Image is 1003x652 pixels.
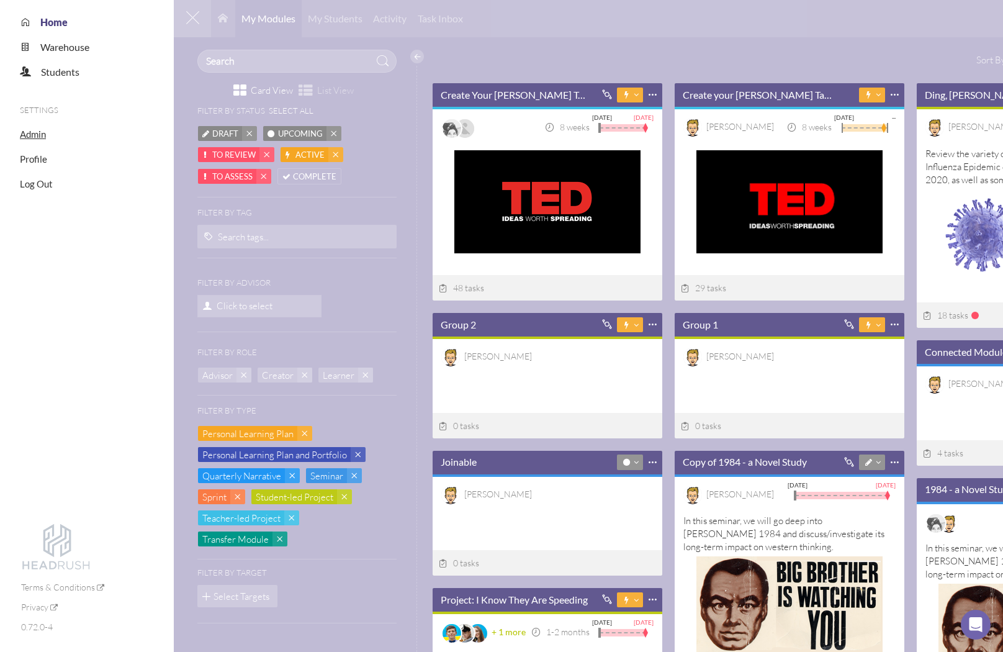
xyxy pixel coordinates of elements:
a: Project: I Know They Are Speeding [441,593,588,607]
h6: Filter by role [197,348,257,357]
span: 0.72.0-4 [21,622,53,632]
div: [DATE] [634,617,654,628]
span: 29 tasks [681,283,727,293]
div: Mike Hourahine [464,487,532,501]
a: Group 1 [683,318,718,332]
span: To Assess [212,170,253,183]
div: [DATE] [834,112,854,123]
span: Advisor [202,369,233,382]
button: Select Targets [197,585,278,607]
h6: Filter by type [197,406,256,415]
img: image [925,375,944,394]
div: [DATE] [634,112,654,123]
span: 8 weeks [786,122,832,132]
div: + 1 more [492,623,526,641]
img: image [683,486,702,504]
a: Joinable [441,455,477,469]
span: Task Inbox [418,12,463,24]
span: Seminar [310,469,343,482]
h6: Select All [269,106,313,115]
span: Students [41,66,79,78]
span: My Students [308,12,362,24]
a: Warehouse [30,41,89,53]
input: Search [197,50,397,73]
img: image [441,486,460,504]
img: image [925,118,944,137]
span: Warehouse [40,41,89,53]
span: 18 tasks [923,310,969,320]
img: image [443,119,461,138]
div: Mike Hourahine [464,349,532,363]
span: Click to select [197,295,322,317]
div: Mike Hourahine [706,119,774,134]
a: Privacy [21,602,58,612]
span: 1-2 months [531,627,590,637]
span: 0 tasks [439,420,480,431]
span: Creator [262,369,294,382]
span: My Modules [241,12,295,24]
span: 48 tasks [439,283,485,293]
span: Card View [251,84,293,97]
div: -- [892,112,896,123]
a: Group 2 [441,318,476,332]
span: 8 weeks [544,122,590,132]
div: [DATE] [592,617,612,628]
img: image [683,348,702,366]
a: Terms & Conditions [21,582,104,592]
span: 0 tasks [681,420,722,431]
div: Open Intercom Messenger [961,610,991,640]
span: Activity [373,12,407,24]
a: Students [31,66,79,78]
img: image [927,514,945,533]
a: Create Your [PERSON_NAME] Talk----- [441,88,590,102]
img: image [443,624,461,643]
a: Copy of 1984 - a Novel Study [683,455,807,469]
span: Student-led Project [256,491,333,504]
span: Transfer Module [202,533,269,546]
img: image [683,118,702,137]
span: 4 tasks [923,448,964,458]
span: Upcoming [278,127,323,140]
span: List View [317,84,354,97]
h6: Filter by Advisor [197,278,271,288]
img: summary thumbnail [454,150,641,253]
div: Mike Hourahine [706,487,774,501]
a: Create your [PERSON_NAME] Talk - Demo Crew [683,88,832,102]
span: Sprint [202,491,227,504]
span: Teacher-led Project [202,512,281,525]
span: Learner [323,369,354,382]
div: [DATE] [788,479,807,491]
span: To Review [212,148,256,161]
img: summary thumbnail [696,150,883,253]
a: Home [30,16,68,28]
div: Search tags... [218,230,269,243]
a: Admin [20,129,46,140]
h6: Filter by status [197,106,265,115]
a: Profile [20,153,47,165]
img: image [441,348,460,366]
div: [DATE] [592,112,612,123]
span: Settings [20,105,58,115]
a: Log Out [20,178,53,189]
img: image [456,624,474,643]
span: Personal Learning Plan and Portfolio [202,448,347,461]
span: Complete [293,170,336,183]
img: image [940,514,958,533]
div: Mike Hourahine [706,349,774,363]
span: Active [295,148,325,161]
h6: Filter by tag [197,208,397,217]
div: [DATE] [876,479,896,491]
span: Draft [212,127,238,140]
div: In this seminar, we will go deep into [PERSON_NAME] 1984 and discuss/investigate its long-term im... [683,514,896,651]
span: Home [40,16,68,28]
img: image [469,624,487,643]
span: Quarterly Narrative [202,469,281,482]
span: Personal Learning Plan [202,427,294,440]
img: AATXAJyYy1wWvDDLSexgVRO9r8Pi73SjofShwPN2Pd6y=s96-c [456,119,474,138]
h6: Filter by target [197,568,267,577]
span: 0 tasks [439,558,480,568]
